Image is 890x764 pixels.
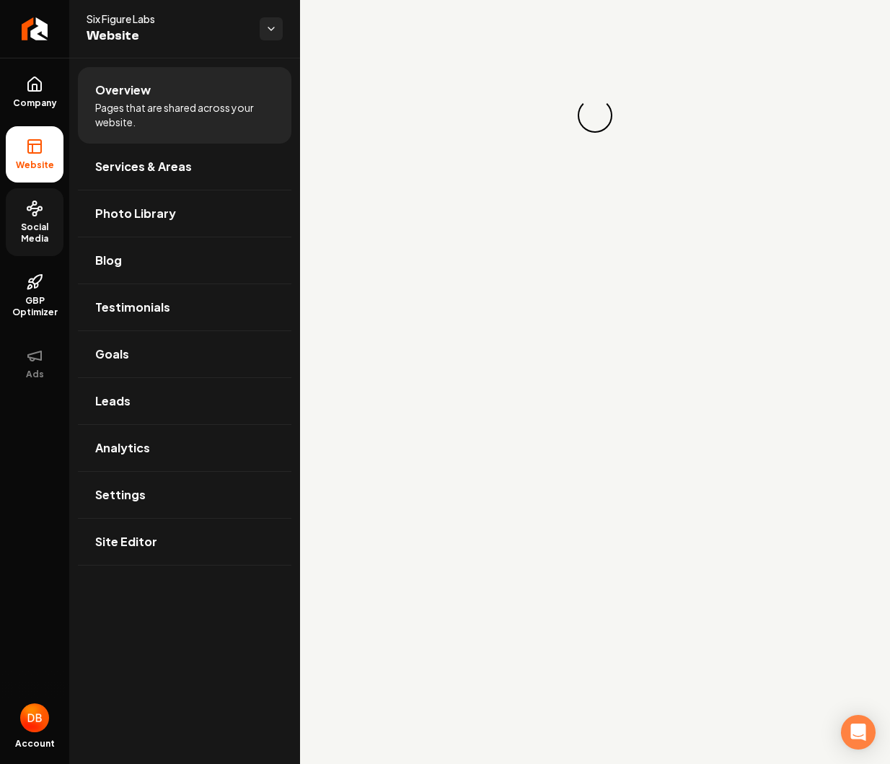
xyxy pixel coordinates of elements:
span: Social Media [6,221,63,245]
span: Website [10,159,60,171]
span: Company [7,97,63,109]
a: Settings [78,472,291,518]
a: Goals [78,331,291,377]
div: Open Intercom Messenger [841,715,876,750]
a: Blog [78,237,291,284]
span: Testimonials [95,299,170,316]
span: Six Figure Labs [87,12,248,26]
span: Site Editor [95,533,157,550]
span: Blog [95,252,122,269]
a: Social Media [6,188,63,256]
span: Services & Areas [95,158,192,175]
span: Goals [95,346,129,363]
a: Services & Areas [78,144,291,190]
span: GBP Optimizer [6,295,63,318]
span: Overview [95,82,151,99]
span: Pages that are shared across your website. [95,100,274,129]
span: Leads [95,392,131,410]
a: Analytics [78,425,291,471]
span: Account [15,738,55,750]
span: Analytics [95,439,150,457]
a: Testimonials [78,284,291,330]
a: Company [6,64,63,120]
span: Website [87,26,248,46]
span: Settings [95,486,146,504]
a: Leads [78,378,291,424]
a: Photo Library [78,190,291,237]
span: Ads [20,369,50,380]
span: Photo Library [95,205,176,222]
div: Loading [578,98,612,133]
img: Damian Bednarz [20,703,49,732]
button: Open user button [20,703,49,732]
a: Site Editor [78,519,291,565]
a: GBP Optimizer [6,262,63,330]
button: Ads [6,335,63,392]
img: Rebolt Logo [22,17,48,40]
